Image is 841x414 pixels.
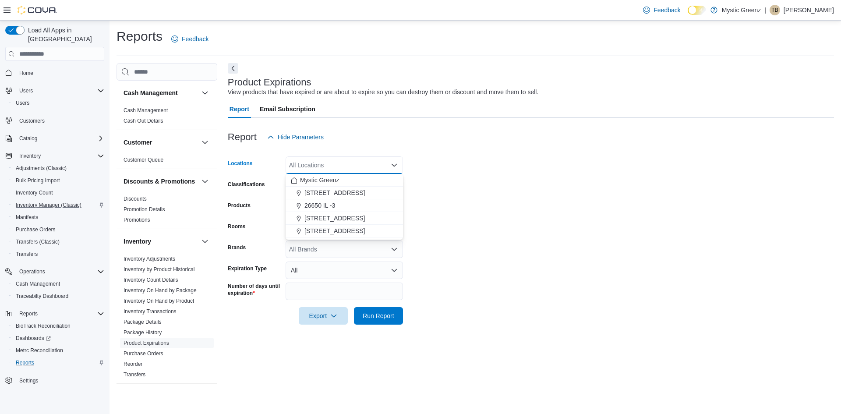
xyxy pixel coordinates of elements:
[19,377,38,384] span: Settings
[12,345,67,356] a: Metrc Reconciliation
[228,244,246,251] label: Brands
[228,160,253,167] label: Locations
[12,321,74,331] a: BioTrack Reconciliation
[228,283,282,297] label: Number of days until expiration
[9,320,108,332] button: BioTrack Reconciliation
[228,202,251,209] label: Products
[12,333,104,343] span: Dashboards
[16,151,104,161] span: Inventory
[25,26,104,43] span: Load All Apps in [GEOGRAPHIC_DATA]
[124,195,147,202] span: Discounts
[124,118,163,124] a: Cash Out Details
[12,175,104,186] span: Bulk Pricing Import
[16,177,60,184] span: Bulk Pricing Import
[9,97,108,109] button: Users
[117,155,217,169] div: Customer
[124,350,163,357] a: Purchase Orders
[228,265,267,272] label: Expiration Type
[16,133,104,144] span: Catalog
[2,150,108,162] button: Inventory
[9,174,108,187] button: Bulk Pricing Import
[12,188,104,198] span: Inventory Count
[304,188,365,197] span: [STREET_ADDRESS]
[124,157,163,163] a: Customer Queue
[354,307,403,325] button: Run Report
[16,116,48,126] a: Customers
[770,5,780,15] div: Tabitha Brinkman
[12,212,42,223] a: Manifests
[16,266,49,277] button: Operations
[124,372,145,378] a: Transfers
[19,152,41,159] span: Inventory
[124,177,195,186] h3: Discounts & Promotions
[12,237,63,247] a: Transfers (Classic)
[124,318,162,326] span: Package Details
[16,115,104,126] span: Customers
[16,85,36,96] button: Users
[286,225,403,237] button: [STREET_ADDRESS]
[16,335,51,342] span: Dashboards
[286,199,403,212] button: 26650 IL -3
[16,238,60,245] span: Transfers (Classic)
[391,246,398,253] button: Open list of options
[286,174,403,187] button: Mystic Greenz
[228,223,246,230] label: Rooms
[16,85,104,96] span: Users
[16,67,104,78] span: Home
[12,279,104,289] span: Cash Management
[9,290,108,302] button: Traceabilty Dashboard
[286,187,403,199] button: [STREET_ADDRESS]
[124,297,194,304] span: Inventory On Hand by Product
[12,224,104,235] span: Purchase Orders
[9,332,108,344] a: Dashboards
[9,223,108,236] button: Purchase Orders
[9,187,108,199] button: Inventory Count
[16,226,56,233] span: Purchase Orders
[16,68,37,78] a: Home
[200,88,210,98] button: Cash Management
[12,212,104,223] span: Manifests
[278,133,324,142] span: Hide Parameters
[304,226,365,235] span: [STREET_ADDRESS]
[19,268,45,275] span: Operations
[16,322,71,329] span: BioTrack Reconciliation
[9,357,108,369] button: Reports
[12,279,64,289] a: Cash Management
[16,151,44,161] button: Inventory
[304,307,343,325] span: Export
[12,98,33,108] a: Users
[124,340,169,346] a: Product Expirations
[16,251,38,258] span: Transfers
[124,256,175,262] a: Inventory Adjustments
[117,105,217,130] div: Cash Management
[12,200,85,210] a: Inventory Manager (Classic)
[12,237,104,247] span: Transfers (Classic)
[12,321,104,331] span: BioTrack Reconciliation
[300,176,339,184] span: Mystic Greenz
[19,87,33,94] span: Users
[124,287,197,294] a: Inventory On Hand by Package
[640,1,684,19] a: Feedback
[124,277,178,283] a: Inventory Count Details
[124,308,177,315] span: Inventory Transactions
[286,174,403,237] div: Choose from the following options
[124,88,178,97] h3: Cash Management
[12,175,64,186] a: Bulk Pricing Import
[9,248,108,260] button: Transfers
[688,6,706,15] input: Dark Mode
[124,308,177,315] a: Inventory Transactions
[286,212,403,225] button: [STREET_ADDRESS]
[117,194,217,229] div: Discounts & Promotions
[16,308,41,319] button: Reports
[2,308,108,320] button: Reports
[12,333,54,343] a: Dashboards
[16,99,29,106] span: Users
[16,308,104,319] span: Reports
[124,117,163,124] span: Cash Out Details
[228,181,265,188] label: Classifications
[16,266,104,277] span: Operations
[18,6,57,14] img: Cova
[286,262,403,279] button: All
